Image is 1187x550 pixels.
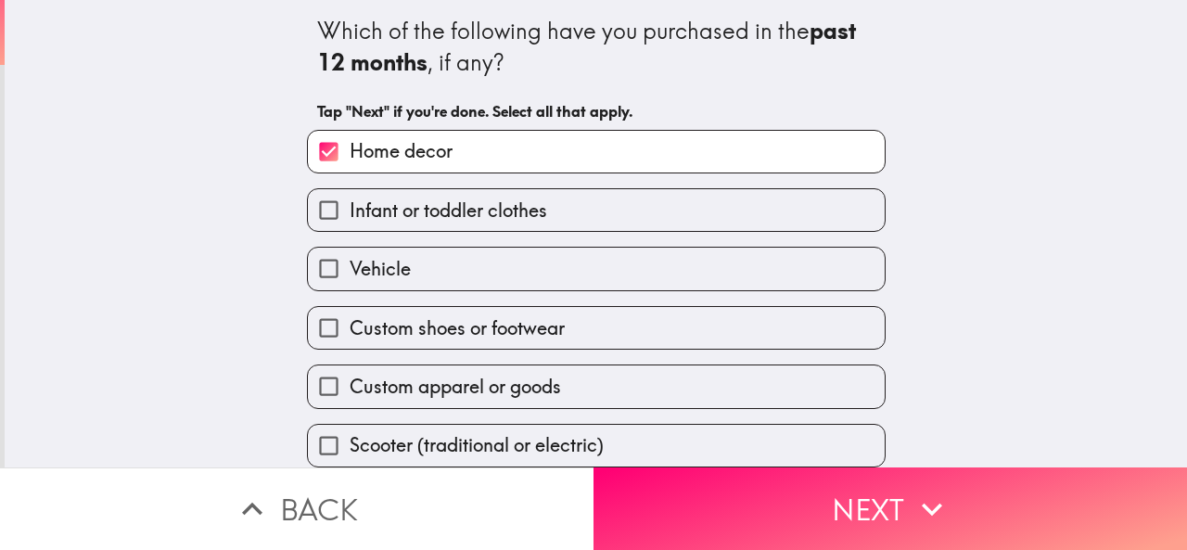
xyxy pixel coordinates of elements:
[350,138,453,164] span: Home decor
[308,425,885,467] button: Scooter (traditional or electric)
[317,16,875,78] div: Which of the following have you purchased in the , if any?
[350,256,411,282] span: Vehicle
[317,101,875,122] h6: Tap "Next" if you're done. Select all that apply.
[350,315,565,341] span: Custom shoes or footwear
[593,467,1187,550] button: Next
[317,17,862,76] b: past 12 months
[350,432,604,458] span: Scooter (traditional or electric)
[308,189,885,231] button: Infant or toddler clothes
[308,365,885,407] button: Custom apparel or goods
[308,131,885,173] button: Home decor
[350,374,561,400] span: Custom apparel or goods
[308,248,885,289] button: Vehicle
[308,307,885,349] button: Custom shoes or footwear
[350,198,547,224] span: Infant or toddler clothes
